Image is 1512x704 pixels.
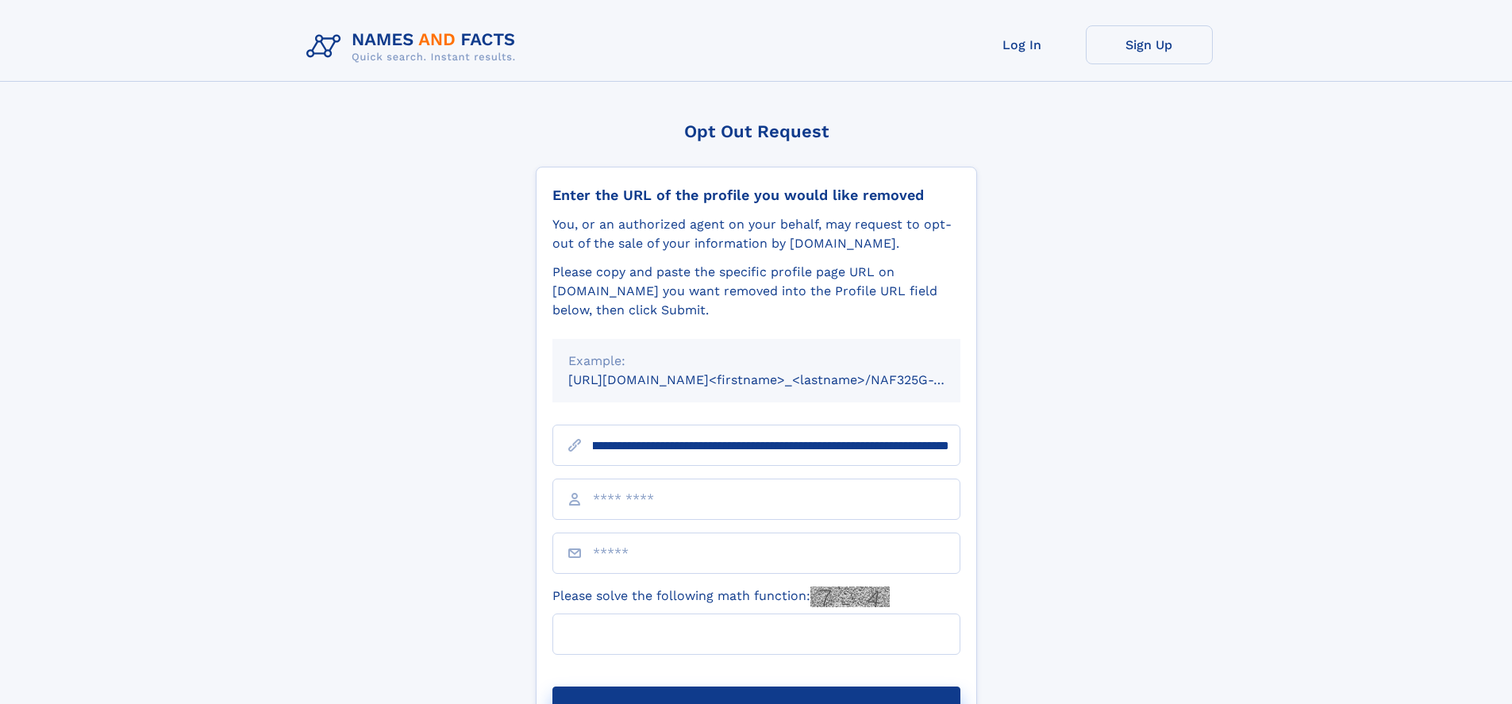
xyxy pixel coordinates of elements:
[959,25,1086,64] a: Log In
[568,372,991,387] small: [URL][DOMAIN_NAME]<firstname>_<lastname>/NAF325G-xxxxxxxx
[536,121,977,141] div: Opt Out Request
[552,587,890,607] label: Please solve the following math function:
[552,263,960,320] div: Please copy and paste the specific profile page URL on [DOMAIN_NAME] you want removed into the Pr...
[552,187,960,204] div: Enter the URL of the profile you would like removed
[552,215,960,253] div: You, or an authorized agent on your behalf, may request to opt-out of the sale of your informatio...
[1086,25,1213,64] a: Sign Up
[568,352,945,371] div: Example:
[300,25,529,68] img: Logo Names and Facts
